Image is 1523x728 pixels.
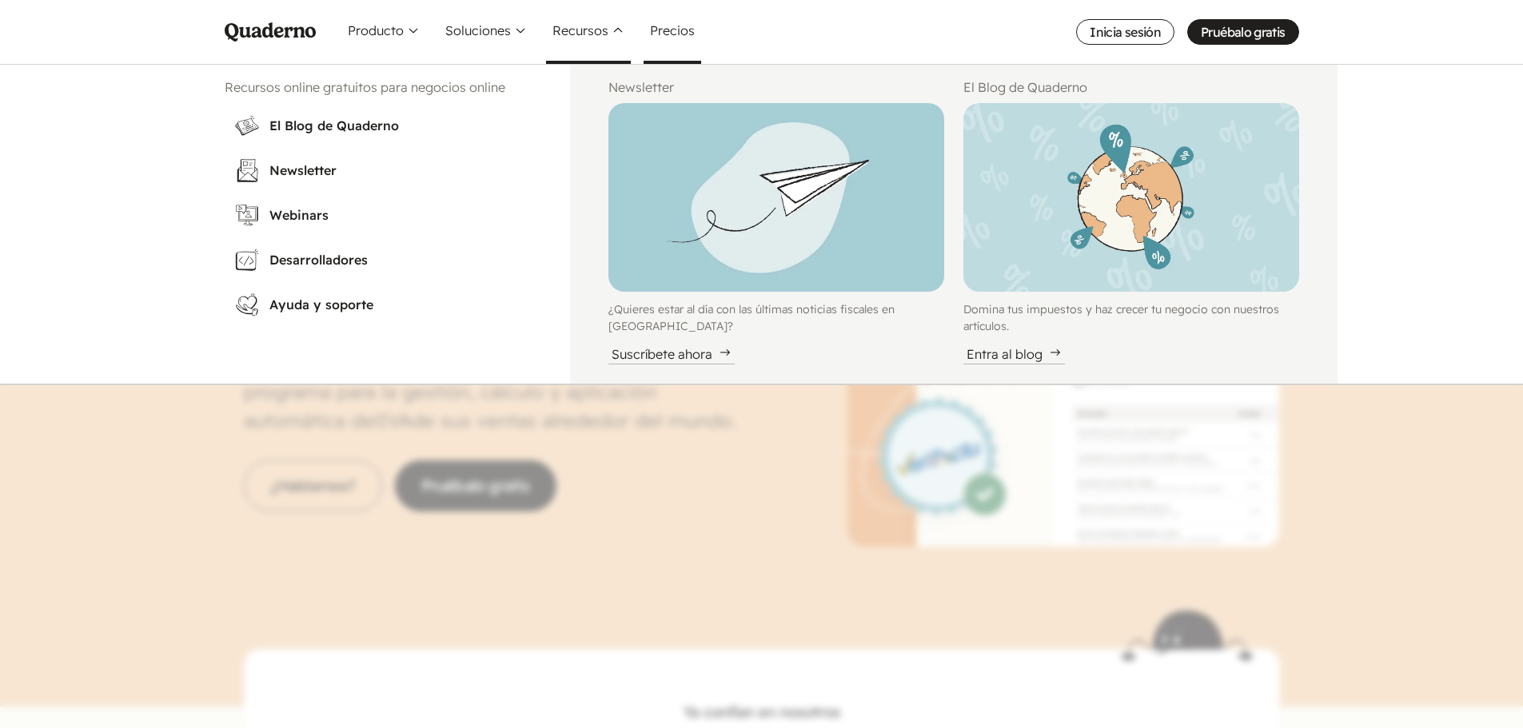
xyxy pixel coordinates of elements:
a: Inicia sesión [1076,19,1174,45]
h3: Webinars [269,205,522,225]
h3: Desarrolladores [269,250,522,269]
div: Entra al blog [963,344,1065,364]
a: Illustration of Worldwide Tax GuidesDomina tus impuestos y haz crecer tu negocio con nuestros art... [963,103,1299,364]
img: Illustration of Worldwide Tax Guides [963,103,1299,292]
p: Domina tus impuestos y haz crecer tu negocio con nuestros artículos. [963,301,1299,335]
h2: Recursos online gratuitos para negocios online [225,78,532,97]
h2: El Blog de Quaderno [963,78,1299,97]
h2: Newsletter [608,78,944,97]
div: Suscríbete ahora [608,344,735,364]
a: Webinars [225,193,532,237]
h3: El Blog de Quaderno [269,116,522,135]
a: Ayuda y soporte [225,282,532,327]
a: Newsletter [225,148,532,193]
a: El Blog de Quaderno [225,103,532,148]
a: Pruébalo gratis [1187,19,1298,45]
a: Desarrolladores [225,237,532,282]
img: Paper plain illustration [608,103,944,292]
p: ¿Quieres estar al día con las últimas noticias fiscales en [GEOGRAPHIC_DATA]? [608,301,944,335]
a: Paper plain illustration¿Quieres estar al día con las últimas noticias fiscales en [GEOGRAPHIC_DA... [608,103,944,364]
h3: Newsletter [269,161,522,180]
h3: Ayuda y soporte [269,295,522,314]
